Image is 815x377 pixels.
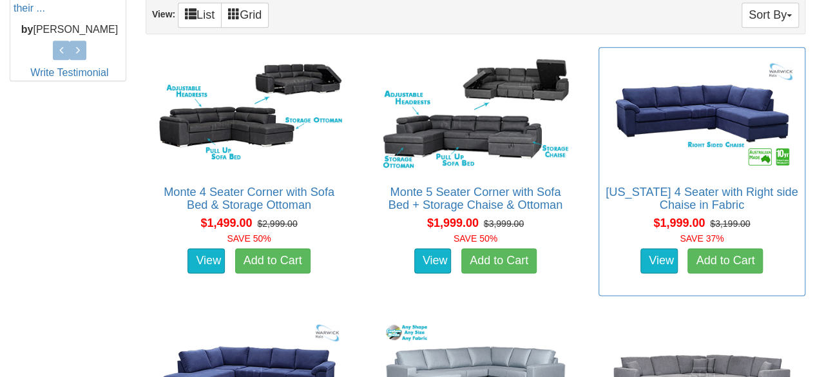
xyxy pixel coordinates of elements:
span: $1,499.00 [200,217,252,229]
a: Grid [221,3,269,28]
a: Monte 4 Seater Corner with Sofa Bed & Storage Ottoman [164,186,334,211]
a: Add to Cart [461,248,537,274]
span: $1,999.00 [427,217,479,229]
del: $3,199.00 [710,218,750,229]
del: $2,999.00 [257,218,297,229]
img: Arizona 4 Seater with Right side Chaise in Fabric [606,54,798,173]
a: View [187,248,225,274]
a: List [178,3,222,28]
a: View [414,248,452,274]
img: Monte 4 Seater Corner with Sofa Bed & Storage Ottoman [153,54,345,173]
strong: View: [152,9,175,19]
del: $3,999.00 [484,218,524,229]
a: [US_STATE] 4 Seater with Right side Chaise in Fabric [606,186,798,211]
span: $1,999.00 [653,217,705,229]
font: SAVE 50% [227,233,271,244]
font: SAVE 50% [454,233,497,244]
a: View [640,248,678,274]
p: [PERSON_NAME] [14,23,126,37]
a: Write Testimonial [30,67,108,78]
font: SAVE 37% [680,233,724,244]
a: Add to Cart [235,248,311,274]
b: by [21,24,34,35]
button: Sort By [742,3,799,28]
img: Monte 5 Seater Corner with Sofa Bed + Storage Chaise & Ottoman [379,54,571,173]
a: Add to Cart [687,248,763,274]
a: Monte 5 Seater Corner with Sofa Bed + Storage Chaise & Ottoman [388,186,562,211]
